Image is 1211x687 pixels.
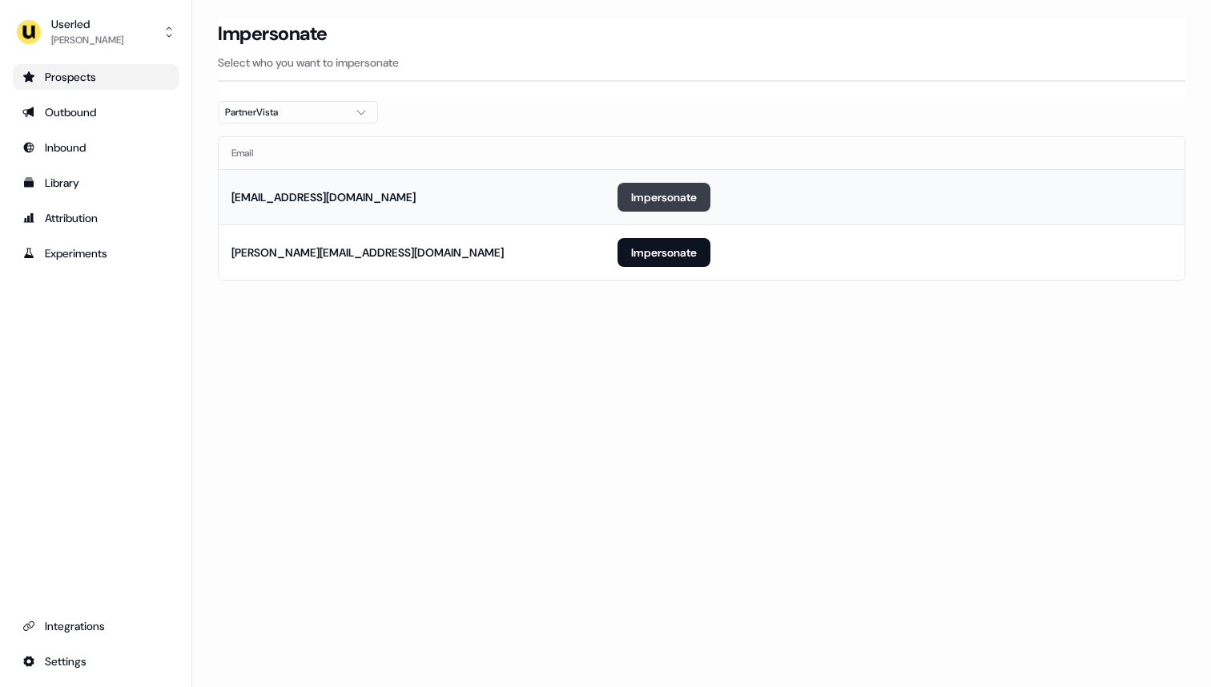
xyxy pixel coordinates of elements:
[225,104,345,120] div: PartnerVista
[218,22,328,46] h3: Impersonate
[13,135,179,160] a: Go to Inbound
[13,649,179,674] a: Go to integrations
[13,13,179,51] button: Userled[PERSON_NAME]
[22,139,169,156] div: Inbound
[231,189,416,205] div: [EMAIL_ADDRESS][DOMAIN_NAME]
[22,210,169,226] div: Attribution
[219,137,605,169] th: Email
[218,101,378,123] button: PartnerVista
[218,55,1185,71] p: Select who you want to impersonate
[618,238,710,267] button: Impersonate
[22,175,169,191] div: Library
[231,244,504,261] div: [PERSON_NAME][EMAIL_ADDRESS][DOMAIN_NAME]
[13,170,179,196] a: Go to templates
[22,69,169,85] div: Prospects
[22,618,169,634] div: Integrations
[13,613,179,639] a: Go to integrations
[22,104,169,120] div: Outbound
[13,205,179,231] a: Go to attribution
[51,32,123,48] div: [PERSON_NAME]
[13,99,179,125] a: Go to outbound experience
[13,64,179,90] a: Go to prospects
[13,240,179,266] a: Go to experiments
[22,245,169,261] div: Experiments
[22,653,169,669] div: Settings
[618,183,710,212] button: Impersonate
[51,16,123,32] div: Userled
